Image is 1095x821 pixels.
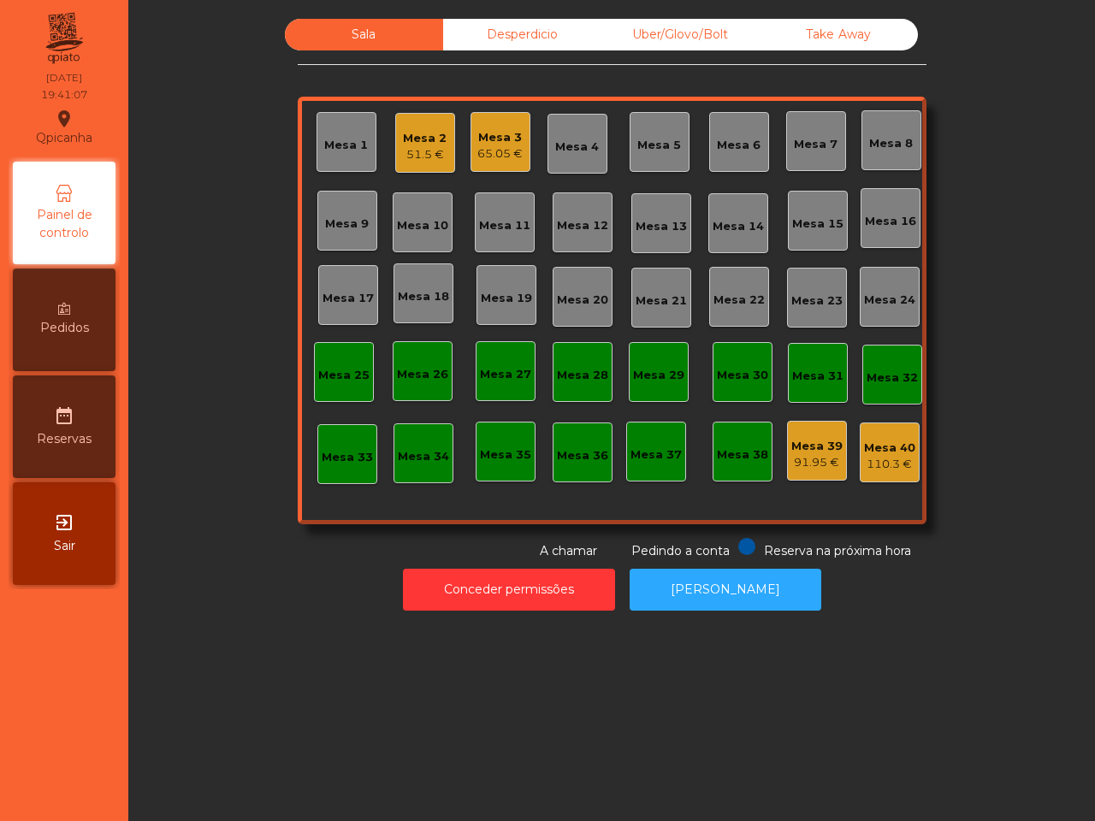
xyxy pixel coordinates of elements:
[794,136,838,153] div: Mesa 7
[557,292,608,309] div: Mesa 20
[557,447,608,464] div: Mesa 36
[867,369,918,387] div: Mesa 32
[324,137,368,154] div: Mesa 1
[540,543,597,558] span: A chamar
[36,106,92,149] div: Qpicanha
[43,9,85,68] img: qpiato
[481,290,532,307] div: Mesa 19
[601,19,760,50] div: Uber/Glovo/Bolt
[637,137,681,154] div: Mesa 5
[477,145,523,162] div: 65.05 €
[764,543,911,558] span: Reserva na próxima hora
[54,109,74,129] i: location_on
[713,218,764,235] div: Mesa 14
[631,543,730,558] span: Pedindo a conta
[322,449,373,466] div: Mesa 33
[792,368,843,385] div: Mesa 31
[477,129,523,146] div: Mesa 3
[791,454,843,471] div: 91.95 €
[630,569,821,611] button: [PERSON_NAME]
[403,146,447,163] div: 51.5 €
[40,319,89,337] span: Pedidos
[792,216,843,233] div: Mesa 15
[285,19,443,50] div: Sala
[323,290,374,307] div: Mesa 17
[555,139,599,156] div: Mesa 4
[318,367,370,384] div: Mesa 25
[717,137,761,154] div: Mesa 6
[397,366,448,383] div: Mesa 26
[17,206,111,242] span: Painel de controlo
[398,448,449,465] div: Mesa 34
[479,217,530,234] div: Mesa 11
[480,366,531,383] div: Mesa 27
[325,216,369,233] div: Mesa 9
[717,446,768,464] div: Mesa 38
[791,292,843,310] div: Mesa 23
[37,430,92,448] span: Reservas
[630,446,682,464] div: Mesa 37
[557,217,608,234] div: Mesa 12
[791,438,843,455] div: Mesa 39
[633,367,684,384] div: Mesa 29
[403,569,615,611] button: Conceder permissões
[398,288,449,305] div: Mesa 18
[397,217,448,234] div: Mesa 10
[636,292,687,310] div: Mesa 21
[480,446,531,464] div: Mesa 35
[443,19,601,50] div: Desperdicio
[713,292,765,309] div: Mesa 22
[46,70,82,86] div: [DATE]
[865,213,916,230] div: Mesa 16
[636,218,687,235] div: Mesa 13
[717,367,768,384] div: Mesa 30
[864,292,915,309] div: Mesa 24
[41,87,87,103] div: 19:41:07
[869,135,913,152] div: Mesa 8
[864,456,915,473] div: 110.3 €
[557,367,608,384] div: Mesa 28
[864,440,915,457] div: Mesa 40
[760,19,918,50] div: Take Away
[54,537,75,555] span: Sair
[54,512,74,533] i: exit_to_app
[54,405,74,426] i: date_range
[403,130,447,147] div: Mesa 2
